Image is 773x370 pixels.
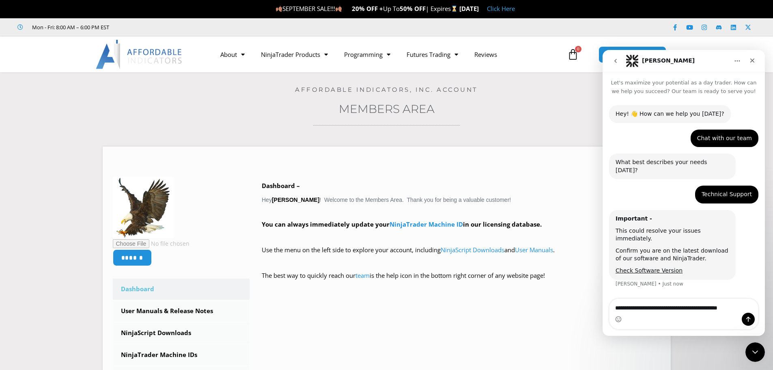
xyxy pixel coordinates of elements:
strong: 20% OFF + [352,4,383,13]
a: Members Area [339,102,435,116]
img: 🍂 [276,6,282,12]
img: LogoAI | Affordable Indicators – NinjaTrader [96,40,183,69]
img: 🍂 [336,6,342,12]
a: Dashboard [113,279,250,300]
a: Click Here [487,4,515,13]
a: NinjaTrader Machine IDs [113,344,250,366]
a: NinjaTrader Machine ID [390,220,463,228]
a: Affordable Indicators, Inc. Account [295,86,478,93]
a: Programming [336,45,398,64]
a: User Manuals [515,246,553,254]
a: team [355,271,370,279]
img: ⌛ [451,6,457,12]
iframe: Intercom live chat [603,50,765,336]
a: Reviews [466,45,505,64]
div: Hey ! Welcome to the Members Area. Thank you for being a valuable customer! [262,180,661,293]
span: Mon - Fri: 8:00 AM – 6:00 PM EST [30,22,109,32]
a: About [212,45,253,64]
strong: [DATE] [459,4,479,13]
a: MEMBERS AREA [599,46,666,63]
a: NinjaScript Downloads [113,322,250,344]
img: 7e3a61d1d565afdf04785c02a1f387743f7540ae6f35524aec3347b3d12c2dd2 [113,177,174,238]
iframe: Intercom live chat [745,342,765,362]
nav: Menu [212,45,565,64]
strong: [PERSON_NAME] [272,197,319,203]
strong: 50% OFF [400,4,426,13]
span: SEPTEMBER SALE!!! Up To | Expires [276,4,459,13]
a: User Manuals & Release Notes [113,301,250,322]
a: NinjaTrader Products [253,45,336,64]
strong: You can always immediately update your in our licensing database. [262,220,542,228]
b: Dashboard – [262,182,300,190]
iframe: Customer reviews powered by Trustpilot [121,23,242,31]
a: NinjaScript Downloads [441,246,504,254]
span: 0 [575,46,581,52]
p: The best way to quickly reach our is the help icon in the bottom right corner of any website page! [262,270,661,293]
a: 0 [555,43,591,66]
a: Futures Trading [398,45,466,64]
p: Use the menu on the left side to explore your account, including and . [262,245,661,267]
